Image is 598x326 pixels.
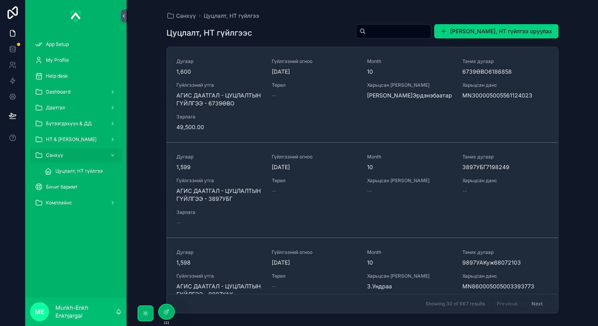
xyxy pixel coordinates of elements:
[30,69,122,83] a: Help desk
[167,27,252,38] h1: Цуцлалт, НТ гүйлгээс
[55,168,103,174] span: Цуцлалт, НТ гүйлгээ
[30,101,122,115] a: Даатгал
[272,282,276,290] span: --
[367,273,453,279] span: Харьцсан [PERSON_NAME]
[176,282,262,298] span: АГИС ДААТГАЛ - ЦУЦЛАЛТЫН ГҮЙЛГЭЭ - 9897УАК
[272,82,358,88] span: Төрөл
[367,154,453,160] span: Month
[46,152,63,158] span: Санхүү
[176,259,262,267] span: 1,598
[176,154,262,160] span: Дугаар
[176,187,262,203] span: АГИС ДААТГАЛ - ЦУЦЛАЛТЫН ГҮЙЛГЭЭ - 3897УБГ
[434,24,558,38] button: [PERSON_NAME], НТ гүйлгээ оруулах
[462,187,467,195] span: --
[426,301,485,307] span: Showing 30 of 667 results
[176,114,262,120] span: Зарлага
[272,259,358,267] span: [DATE]
[367,163,453,171] span: 10
[367,82,453,88] span: Харьцсан [PERSON_NAME]
[55,304,115,320] p: Munkh-Enkh Enkhjargal
[272,177,358,184] span: Төрөл
[367,259,453,267] span: 10
[272,249,358,255] span: Гүйлгээний огноо
[462,154,548,160] span: Таних дугаар
[272,68,358,76] span: [DATE]
[176,123,262,131] span: 49,500.00
[272,92,276,99] span: --
[367,249,453,255] span: Month
[30,132,122,147] a: НТ & [PERSON_NAME]
[367,68,453,76] span: 10
[462,177,548,184] span: Харьцсан данс
[167,47,558,143] a: Дугаар1,600Гүйлгээний огноо[DATE]Month10Таних дугаар6739ӨВО6186858Гүйлгээний утгаАГИС ДААТГАЛ - Ц...
[204,12,259,20] a: Цуцлалт, НТ гүйлгээ
[367,282,453,290] span: З.Ундраа
[176,209,262,215] span: Зарлага
[176,249,262,255] span: Дугаар
[272,163,358,171] span: [DATE]
[176,163,262,171] span: 1,599
[46,41,69,48] span: App Setup
[462,92,548,99] span: MN300005005561124023
[462,259,548,267] span: 9897УАКуж68072103
[30,180,122,194] a: Бичиг баримт
[25,32,127,220] div: scrollable content
[46,200,72,206] span: Комплайнс
[272,187,276,195] span: --
[46,184,78,190] span: Бичиг баримт
[46,89,70,95] span: Dashboard
[367,177,453,184] span: Харьцсан [PERSON_NAME]
[526,297,548,310] button: Next
[176,12,196,20] span: Санхүү
[462,82,548,88] span: Харьцсан данс
[367,58,453,65] span: Month
[40,164,122,178] a: Цуцлалт, НТ гүйлгээ
[462,68,548,76] span: 6739ӨВО6186858
[30,37,122,51] a: App Setup
[176,273,262,279] span: Гүйлгээний утга
[176,58,262,65] span: Дугаар
[462,163,548,171] span: 3897УБГ7198249
[70,10,81,22] img: App logo
[30,53,122,67] a: My Profile
[272,273,358,279] span: Төрөл
[367,187,372,195] span: --
[272,58,358,65] span: Гүйлгээний огноо
[167,143,558,238] a: Дугаар1,599Гүйлгээний огноо[DATE]Month10Таних дугаар3897УБГ7198249Гүйлгээний утгаАГИС ДААТГАЛ - Ц...
[272,154,358,160] span: Гүйлгээний огноо
[462,282,548,290] span: MN860005005003393773
[46,57,69,63] span: My Profile
[30,116,122,131] a: Бүтээгдэхүүн & ДД
[30,85,122,99] a: Dashboard
[176,177,262,184] span: Гүйлгээний утга
[462,58,548,65] span: Таних дугаар
[176,92,262,107] span: АГИС ДААТГАЛ - ЦУЦЛАЛТЫН ГҮЙЛГЭЭ - 6739ӨВО
[462,249,548,255] span: Таних дугаар
[46,105,65,111] span: Даатгал
[367,92,453,99] span: [PERSON_NAME]Эрдэнэбаатар
[176,82,262,88] span: Гүйлгээний утга
[35,307,45,316] span: ME
[167,12,196,20] a: Санхүү
[30,148,122,162] a: Санхүү
[30,196,122,210] a: Комплайнс
[176,219,181,227] span: --
[176,68,262,76] span: 1,600
[46,73,68,79] span: Help desk
[462,273,548,279] span: Харьцсан данс
[46,120,92,127] span: Бүтээгдэхүүн & ДД
[46,136,97,143] span: НТ & [PERSON_NAME]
